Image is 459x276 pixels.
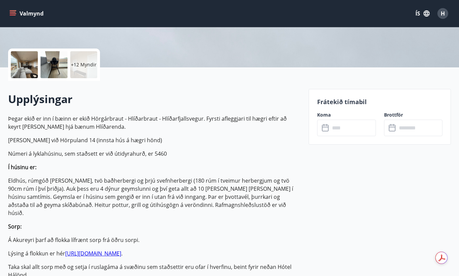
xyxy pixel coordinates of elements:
[8,249,301,257] p: Lýsing á flokkun er hér .
[8,115,301,131] p: Þegar ekið er inn í bæinn er ekið Hörgárbraut - Hlíðarbraut - Hlíðarfjallsvegur. Fyrsti afleggjar...
[65,250,121,257] a: [URL][DOMAIN_NAME]
[8,236,301,244] p: Á Akureyri þarf að flokka lífrænt sorp frá öðru sorpi.
[8,163,36,171] strong: Í húsinu er:
[8,150,301,158] p: Númeri á lyklahúsinu, sem staðsett er við útidyrahurð, er 5460
[8,177,301,217] p: Eldhús, rúmgóð [PERSON_NAME], tvö baðherbergi og þrjú svefnherbergi (180 rúm í tveimur herbergjum...
[441,10,445,17] span: H
[384,112,443,118] label: Brottför
[317,112,376,118] label: Koma
[8,92,301,106] h2: Upplýsingar
[412,7,433,20] button: ÍS
[8,136,301,144] p: [PERSON_NAME] við Hörpuland 14 (innsta hús á hægri hönd)
[8,7,46,20] button: menu
[435,5,451,22] button: H
[317,97,442,106] p: Frátekið tímabil
[71,61,97,68] p: +12 Myndir
[8,223,22,230] strong: Sorp:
